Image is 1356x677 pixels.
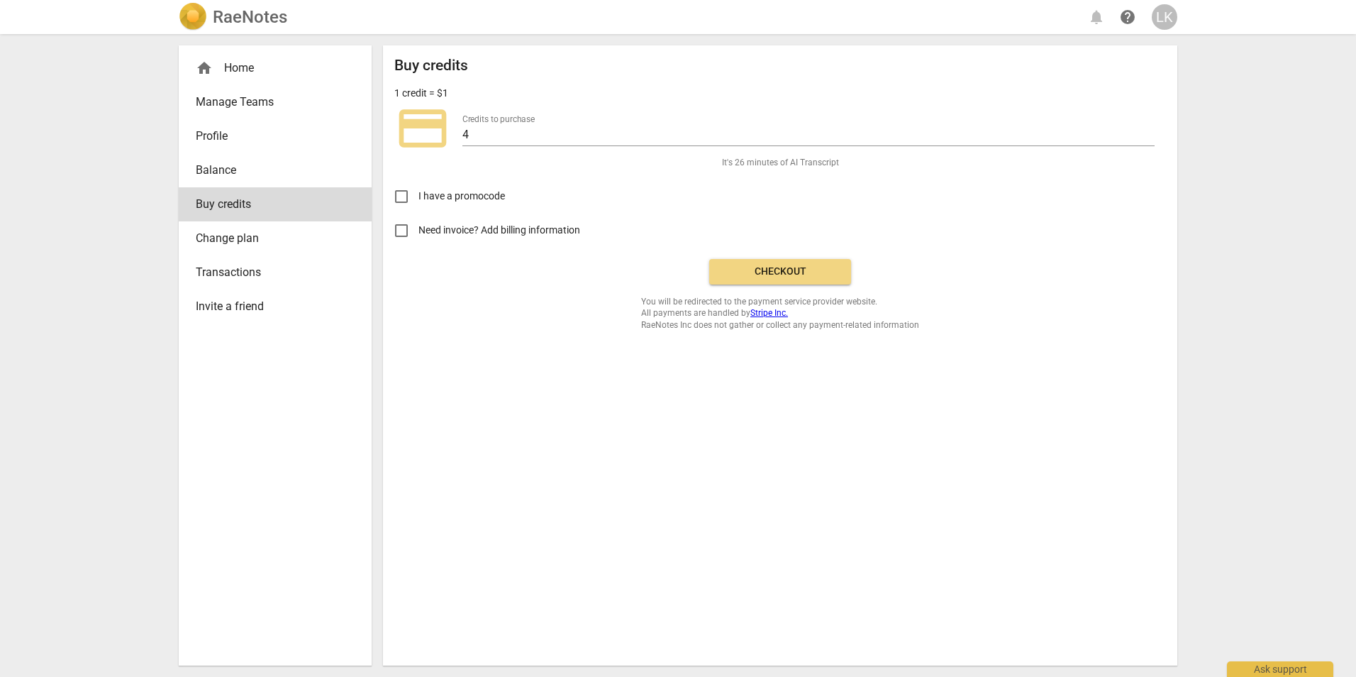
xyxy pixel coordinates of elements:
span: credit_card [394,100,451,157]
a: Stripe Inc. [750,308,788,318]
span: Change plan [196,230,343,247]
button: LK [1152,4,1177,30]
label: Credits to purchase [462,115,535,123]
a: LogoRaeNotes [179,3,287,31]
a: Profile [179,119,372,153]
a: Transactions [179,255,372,290]
span: home [196,60,213,77]
span: It's 26 minutes of AI Transcript [722,157,839,169]
span: Invite a friend [196,298,343,315]
div: Ask support [1227,661,1333,677]
a: Manage Teams [179,85,372,119]
span: Need invoice? Add billing information [418,223,582,238]
div: Home [179,51,372,85]
h2: Buy credits [394,57,468,75]
p: 1 credit = $1 [394,86,448,101]
a: Buy credits [179,187,372,221]
span: Buy credits [196,196,343,213]
span: Balance [196,162,343,179]
span: You will be redirected to the payment service provider website. All payments are handled by RaeNo... [641,296,919,331]
a: Help [1115,4,1140,30]
a: Change plan [179,221,372,255]
img: Logo [179,3,207,31]
span: Checkout [721,265,840,279]
span: Manage Teams [196,94,343,111]
span: Profile [196,128,343,145]
span: Transactions [196,264,343,281]
span: I have a promocode [418,189,505,204]
button: Checkout [709,259,851,285]
a: Invite a friend [179,290,372,324]
div: Home [196,60,343,77]
h2: RaeNotes [213,7,287,27]
span: help [1119,9,1136,26]
a: Balance [179,153,372,187]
